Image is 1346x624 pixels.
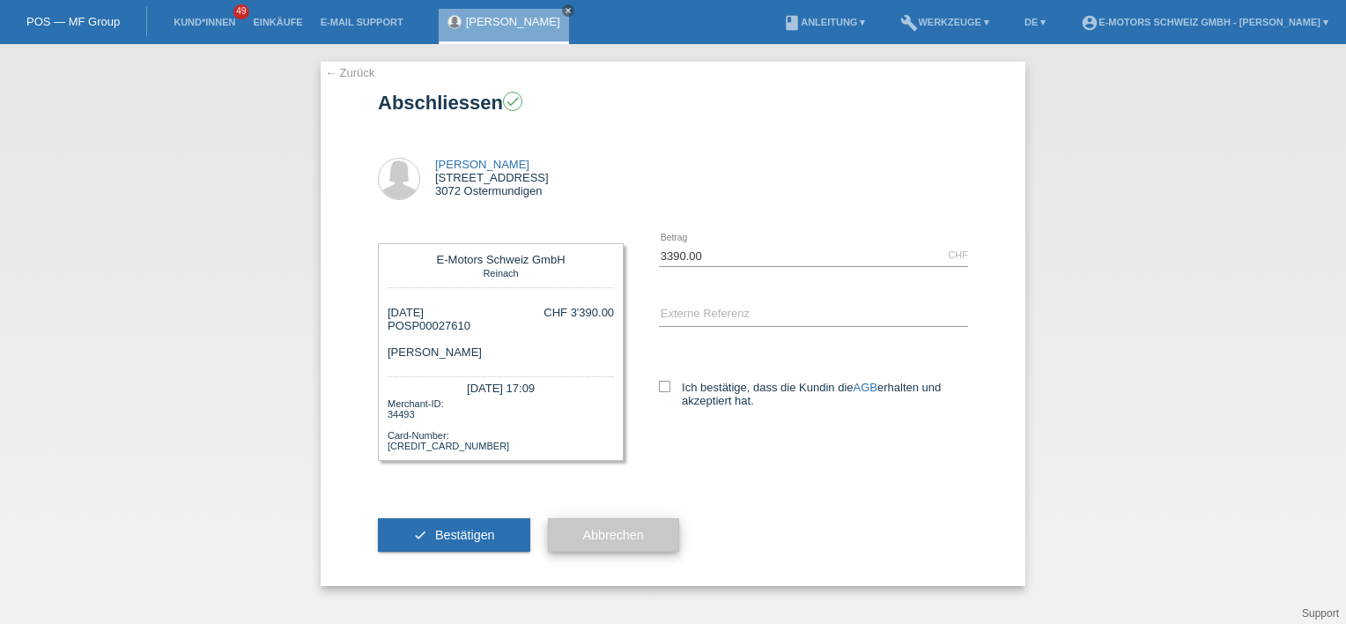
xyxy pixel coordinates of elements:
i: build [900,14,918,32]
a: POS — MF Group [26,15,120,28]
a: E-Mail Support [312,17,412,27]
a: account_circleE-Motors Schweiz GmbH - [PERSON_NAME] ▾ [1072,17,1337,27]
i: account_circle [1081,14,1098,32]
a: DE ▾ [1016,17,1054,27]
i: close [564,6,573,15]
div: CHF [948,249,968,260]
div: [DATE] POSP00027610 [PERSON_NAME] [388,306,482,359]
div: [STREET_ADDRESS] 3072 Ostermundigen [435,158,549,197]
i: book [783,14,801,32]
h1: Abschliessen [378,92,968,114]
a: close [562,4,574,17]
i: check [413,528,427,542]
label: Ich bestätige, dass die Kundin die erhalten und akzeptiert hat. [659,381,968,407]
a: [PERSON_NAME] [435,158,529,171]
div: [DATE] 17:09 [388,376,614,397]
button: Abbrechen [548,518,679,552]
a: Einkäufe [244,17,311,27]
span: Abbrechen [583,528,644,542]
div: E-Motors Schweiz GmbH [392,253,610,266]
span: Bestätigen [435,528,495,542]
i: check [505,93,521,109]
a: ← Zurück [325,66,374,79]
span: 49 [233,4,249,19]
a: bookAnleitung ▾ [774,17,874,27]
div: CHF 3'390.00 [544,306,614,319]
a: Support [1302,607,1339,620]
div: Reinach [392,266,610,279]
button: check Bestätigen [378,518,530,552]
a: AGB [854,381,877,394]
a: [PERSON_NAME] [466,15,560,28]
a: Kund*innen [165,17,244,27]
a: buildWerkzeuge ▾ [891,17,998,27]
div: Merchant-ID: 34493 Card-Number: [CREDIT_CARD_NUMBER] [388,397,614,451]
